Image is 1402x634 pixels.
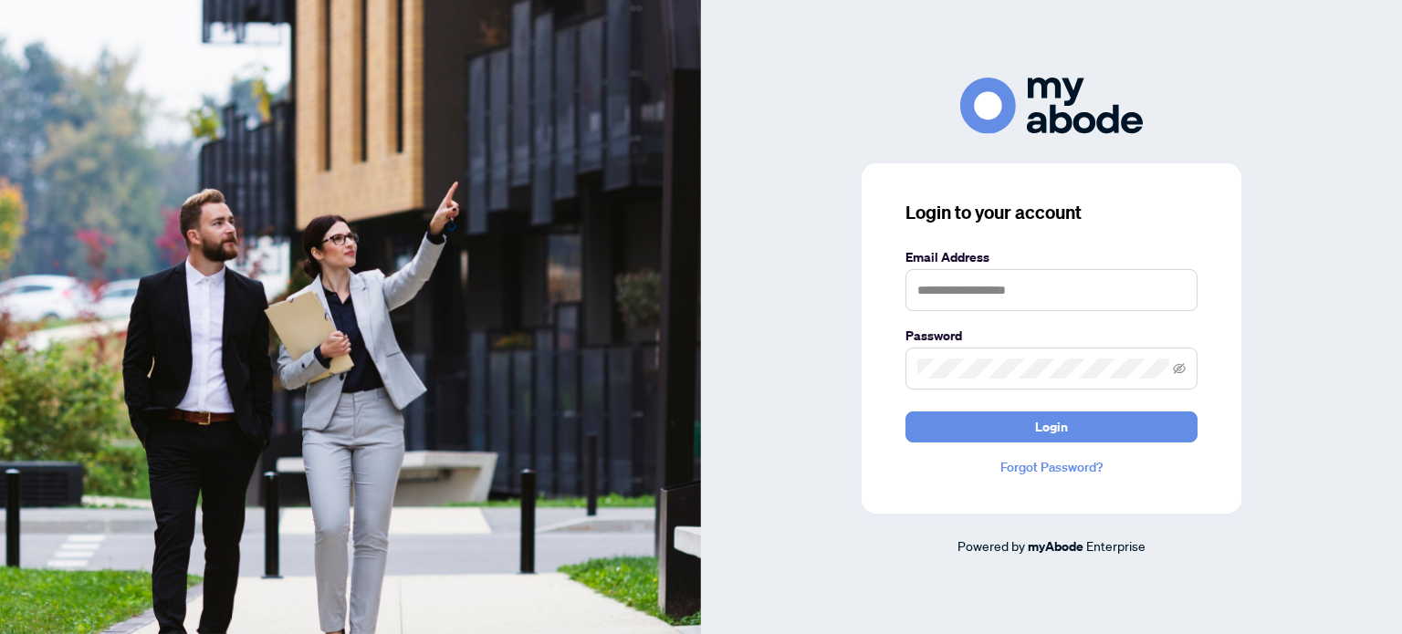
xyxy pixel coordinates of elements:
[1035,412,1068,442] span: Login
[905,200,1198,225] h3: Login to your account
[905,411,1198,442] button: Login
[905,326,1198,346] label: Password
[905,247,1198,267] label: Email Address
[1173,362,1186,375] span: eye-invisible
[957,537,1025,554] span: Powered by
[1028,536,1083,556] a: myAbode
[960,78,1143,133] img: ma-logo
[905,457,1198,477] a: Forgot Password?
[1086,537,1146,554] span: Enterprise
